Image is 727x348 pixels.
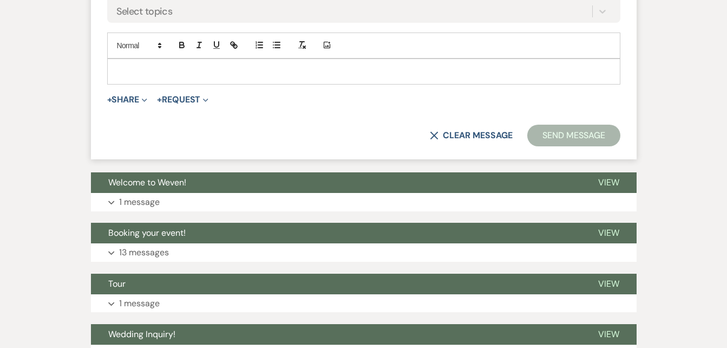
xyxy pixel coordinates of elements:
button: Share [107,95,148,104]
button: 13 messages [91,243,637,262]
span: View [598,177,619,188]
button: Clear message [430,131,512,140]
span: + [157,95,162,104]
button: Welcome to Weven! [91,172,581,193]
div: Select topics [116,4,173,18]
button: View [581,223,637,243]
button: Booking your event! [91,223,581,243]
button: View [581,274,637,294]
span: View [598,278,619,289]
p: 1 message [119,195,160,209]
p: 1 message [119,297,160,311]
button: View [581,172,637,193]
button: Tour [91,274,581,294]
span: + [107,95,112,104]
span: Wedding Inquiry! [108,328,175,340]
button: Request [157,95,208,104]
button: 1 message [91,294,637,313]
span: View [598,328,619,340]
button: 1 message [91,193,637,211]
button: View [581,324,637,345]
button: Send Message [527,125,620,146]
p: 13 messages [119,246,169,260]
span: Booking your event! [108,227,186,239]
span: Welcome to Weven! [108,177,186,188]
span: View [598,227,619,239]
button: Wedding Inquiry! [91,324,581,345]
span: Tour [108,278,126,289]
